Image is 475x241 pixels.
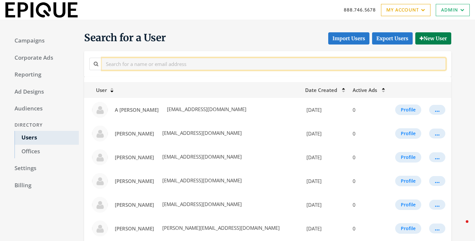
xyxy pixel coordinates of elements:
td: [DATE] [301,122,349,145]
span: [EMAIL_ADDRESS][DOMAIN_NAME] [161,153,242,160]
img: Abby Goodell profile [92,197,108,213]
a: [PERSON_NAME] [111,175,158,187]
a: [PERSON_NAME] [111,151,158,164]
td: [DATE] [301,217,349,240]
div: Directory [8,119,79,131]
button: Import Users [328,32,369,45]
span: [EMAIL_ADDRESS][DOMAIN_NAME] [161,201,242,207]
span: A [PERSON_NAME] [115,106,159,113]
span: [EMAIL_ADDRESS][DOMAIN_NAME] [166,106,246,112]
div: ... [435,204,440,205]
span: Active Ads [353,87,377,93]
a: My Account [381,4,430,16]
td: [DATE] [301,98,349,122]
a: 888.746.5678 [344,6,376,13]
div: ... [435,157,440,158]
td: 0 [349,169,388,193]
td: 0 [349,193,388,217]
td: 0 [349,122,388,145]
button: ... [429,200,445,210]
img: Aalia Scott profile [92,126,108,141]
a: [PERSON_NAME] [111,199,158,211]
button: ... [429,224,445,233]
span: [PERSON_NAME] [115,154,154,161]
span: [PERSON_NAME] [115,178,154,184]
div: ... [435,109,440,110]
a: Campaigns [8,34,79,48]
img: A Modrow profile [92,102,108,118]
span: [PERSON_NAME][EMAIL_ADDRESS][DOMAIN_NAME] [161,225,280,231]
a: Offices [15,145,79,159]
span: [PERSON_NAME] [115,225,154,232]
td: [DATE] [301,193,349,217]
button: Profile [395,223,421,234]
a: Reporting [8,68,79,82]
span: [EMAIL_ADDRESS][DOMAIN_NAME] [161,177,242,184]
td: [DATE] [301,145,349,169]
button: ... [429,152,445,162]
a: Users [15,131,79,145]
a: Corporate Ads [8,51,79,65]
a: A [PERSON_NAME] [111,104,163,116]
div: ... [435,228,440,229]
img: Aaron Wood profile [92,173,108,189]
span: [EMAIL_ADDRESS][DOMAIN_NAME] [161,130,242,136]
img: Adwerx [5,2,78,18]
button: ... [429,176,445,186]
td: 0 [349,145,388,169]
td: 0 [349,98,388,122]
button: ... [429,105,445,115]
img: Abdelrahman Kadadha profile [92,221,108,236]
button: Profile [395,128,421,139]
span: [PERSON_NAME] [115,201,154,208]
td: 0 [349,217,388,240]
a: Audiences [8,102,79,116]
span: User [88,87,107,93]
a: Billing [8,179,79,193]
a: [PERSON_NAME] [111,223,158,235]
button: New User [415,32,451,45]
button: Profile [395,199,421,210]
button: ... [429,129,445,138]
a: Admin [436,4,470,16]
img: Aaron Aalcides profile [92,149,108,165]
div: ... [435,133,440,134]
a: Ad Designs [8,85,79,99]
button: Profile [395,176,421,186]
span: Date Created [305,87,337,93]
a: Export Users [372,32,413,45]
i: Search for a name or email address [94,61,98,66]
td: [DATE] [301,169,349,193]
input: Search for a name or email address [102,58,446,70]
button: Profile [395,105,421,115]
span: [PERSON_NAME] [115,130,154,137]
span: Search for a User [84,31,166,45]
a: [PERSON_NAME] [111,128,158,140]
button: Profile [395,152,421,163]
a: Settings [8,162,79,175]
iframe: Intercom live chat [453,219,468,234]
